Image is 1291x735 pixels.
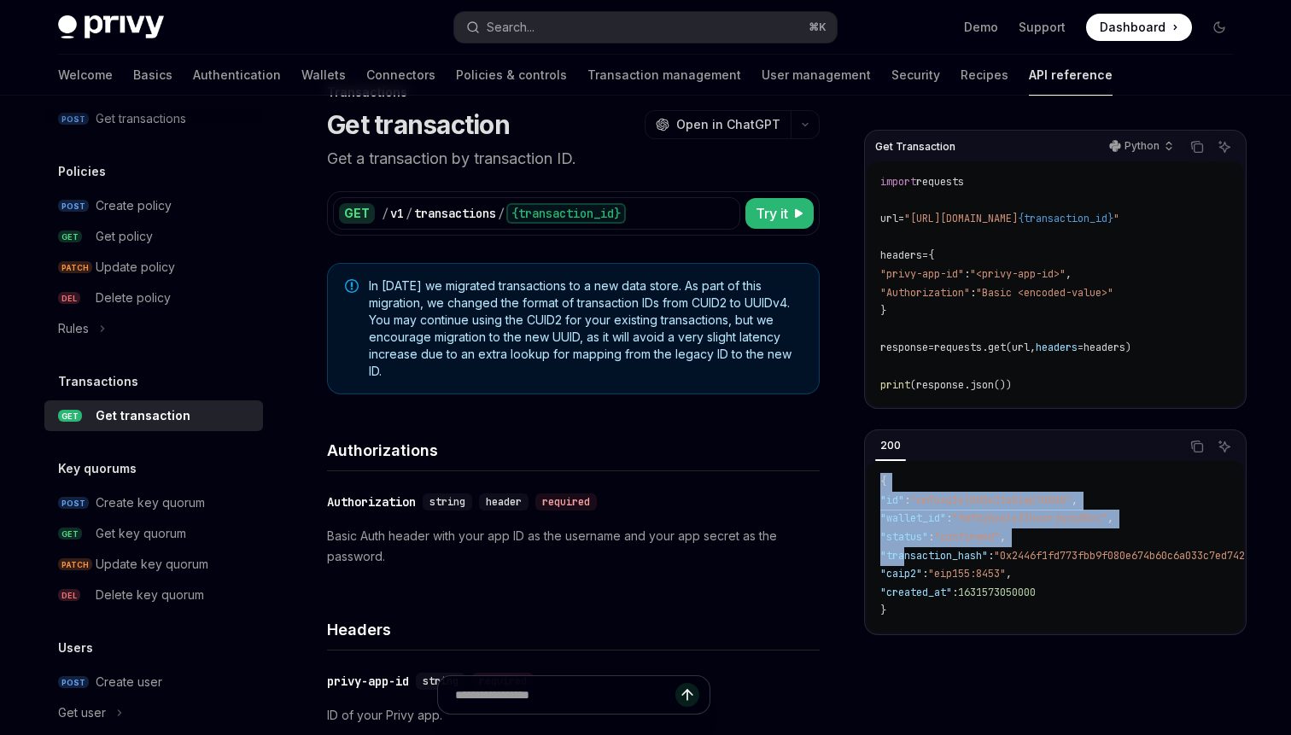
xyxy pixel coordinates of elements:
[928,567,1006,580] span: "eip155:8453"
[880,248,922,262] span: headers
[486,495,522,509] span: header
[1086,14,1192,41] a: Dashboard
[880,549,988,563] span: "transaction_hash"
[58,458,137,479] h5: Key quorums
[880,286,970,300] span: "Authorization"
[58,589,80,602] span: DEL
[96,523,186,544] div: Get key quorum
[587,55,741,96] a: Transaction management
[1018,212,1113,225] span: {transaction_id}
[809,20,827,34] span: ⌘ K
[1186,136,1208,158] button: Copy the contents from the code block
[904,493,910,507] span: :
[44,313,263,344] button: Toggle Rules section
[58,261,92,274] span: PATCH
[345,279,359,293] svg: Note
[745,198,814,229] button: Try it
[891,55,940,96] a: Security
[96,493,205,513] div: Create key quorum
[880,493,904,507] span: "id"
[910,493,1072,507] span: "cm7oxq1el000e11o8iwp7d0d0"
[487,17,535,38] div: Search...
[958,586,1036,599] span: 1631573050000
[946,511,952,525] span: :
[327,493,416,510] div: Authorization
[1107,511,1113,525] span: ,
[382,205,388,222] div: /
[96,288,171,308] div: Delete policy
[498,205,505,222] div: /
[58,200,89,213] span: POST
[96,672,162,692] div: Create user
[880,267,964,281] span: "privy-app-id"
[1213,136,1236,158] button: Ask AI
[880,511,946,525] span: "wallet_id"
[96,585,204,605] div: Delete key quorum
[44,667,263,697] a: POSTCreate user
[44,487,263,518] a: POSTCreate key quorum
[898,212,904,225] span: =
[756,203,788,224] span: Try it
[875,140,955,154] span: Get Transaction
[429,495,465,509] span: string
[1213,435,1236,458] button: Ask AI
[922,567,928,580] span: :
[339,203,375,224] div: GET
[44,221,263,252] a: GETGet policy
[456,55,567,96] a: Policies & controls
[1006,567,1012,580] span: ,
[952,586,958,599] span: :
[1125,139,1160,153] p: Python
[366,55,435,96] a: Connectors
[1072,493,1078,507] span: ,
[454,12,837,43] button: Open search
[44,697,263,728] button: Toggle Get user section
[1084,341,1131,354] span: headers)
[327,147,820,171] p: Get a transaction by transaction ID.
[922,248,928,262] span: =
[44,518,263,549] a: GETGet key quorum
[327,439,820,462] h4: Authorizations
[455,676,675,714] input: Ask a question...
[1000,530,1006,544] span: ,
[1100,132,1181,161] button: Python
[44,252,263,283] a: PATCHUpdate policy
[133,55,172,96] a: Basics
[880,212,898,225] span: url
[880,378,910,392] span: print
[880,604,886,617] span: }
[327,618,820,641] h4: Headers
[1029,55,1113,96] a: API reference
[970,267,1066,281] span: "<privy-app-id>"
[406,205,412,222] div: /
[1113,212,1119,225] span: "
[390,205,404,222] div: v1
[880,567,922,580] span: "caip2"
[1078,341,1084,354] span: =
[970,286,976,300] span: :
[934,341,1036,354] span: requests.get(url,
[44,580,263,610] a: DELDelete key quorum
[1186,435,1208,458] button: Copy the contents from the code block
[964,267,970,281] span: :
[934,530,1000,544] span: "confirmed"
[96,405,190,426] div: Get transaction
[928,248,934,262] span: {
[676,116,780,133] span: Open in ChatGPT
[44,283,263,313] a: DELDelete policy
[928,530,934,544] span: :
[44,549,263,580] a: PATCHUpdate key quorum
[96,257,175,277] div: Update policy
[327,526,820,567] p: Basic Auth header with your app ID as the username and your app secret as the password.
[301,55,346,96] a: Wallets
[988,549,994,563] span: :
[880,475,886,488] span: {
[58,638,93,658] h5: Users
[369,277,802,380] span: In [DATE] we migrated transactions to a new data store. As part of this migration, we changed the...
[961,55,1008,96] a: Recipes
[1206,14,1233,41] button: Toggle dark mode
[58,497,89,510] span: POST
[414,205,496,222] div: transactions
[327,109,510,140] h1: Get transaction
[96,195,172,216] div: Create policy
